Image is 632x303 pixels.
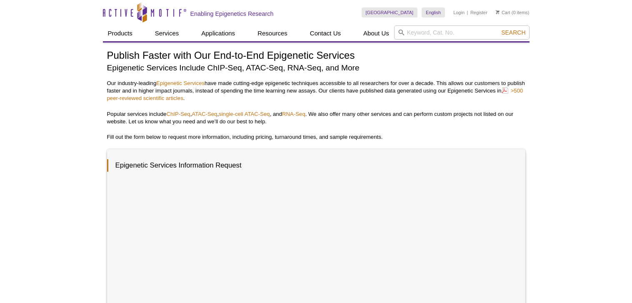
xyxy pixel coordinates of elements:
[499,29,528,36] button: Search
[422,8,445,18] a: English
[107,80,525,102] p: Our industry-leading have made cutting-edge epigenetic techniques accessible to all researchers f...
[496,10,510,15] a: Cart
[107,133,525,141] p: Fill out the form below to request more information, including pricing, turnaround times, and sam...
[103,25,137,41] a: Products
[150,25,184,41] a: Services
[453,10,465,15] a: Login
[190,10,274,18] h2: Enabling Epigenetics Research
[501,29,525,36] span: Search
[282,111,305,117] a: RNA-Seq
[496,10,500,14] img: Your Cart
[196,25,240,41] a: Applications
[107,62,525,73] h2: Epigenetic Services Include ChIP-Seq, ATAC-Seq, RNA-Seq, and More
[107,87,523,102] a: >500 peer-reviewed scientific articles
[305,25,346,41] a: Contact Us
[470,10,487,15] a: Register
[107,110,525,125] p: Popular services include , , , and . We also offer many other services and can perform custom pro...
[107,50,525,62] h1: Publish Faster with Our End-to-End Epigenetic Services
[496,8,530,18] li: (0 items)
[219,111,270,117] a: single-cell ATAC-Seq
[362,8,418,18] a: [GEOGRAPHIC_DATA]
[358,25,394,41] a: About Us
[156,80,205,86] a: Epigenetic Services
[107,159,517,172] h3: Epigenetic Services Information Request
[166,111,190,117] a: ChIP-Seq
[467,8,468,18] li: |
[192,111,217,117] a: ATAC-Seq
[252,25,292,41] a: Resources
[394,25,530,40] input: Keyword, Cat. No.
